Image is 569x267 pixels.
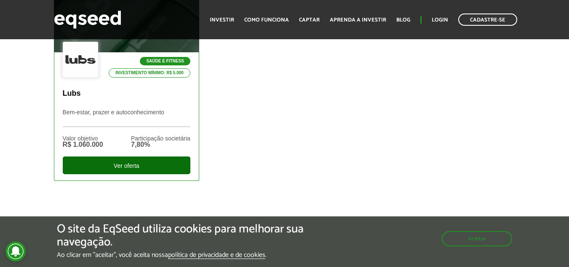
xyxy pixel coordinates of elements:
a: Blog [396,17,410,23]
div: Participação societária [131,135,190,141]
img: EqSeed [54,8,121,31]
div: Ver oferta [63,156,190,174]
a: Aprenda a investir [330,17,386,23]
a: Login [432,17,448,23]
p: Bem-estar, prazer e autoconhecimento [63,109,190,127]
p: Investimento mínimo: R$ 5.000 [109,68,190,78]
div: R$ 1.060.000 [63,141,103,148]
p: Saúde e Fitness [140,57,190,65]
a: Captar [299,17,320,23]
button: Aceitar [442,231,512,246]
div: 7,80% [131,141,190,148]
a: Como funciona [244,17,289,23]
h5: O site da EqSeed utiliza cookies para melhorar sua navegação. [57,223,330,249]
a: Cadastre-se [458,13,517,26]
a: política de privacidade e de cookies [168,252,265,259]
div: Valor objetivo [63,135,103,141]
p: Lubs [63,89,190,98]
a: Investir [210,17,234,23]
p: Ao clicar em "aceitar", você aceita nossa . [57,251,330,259]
